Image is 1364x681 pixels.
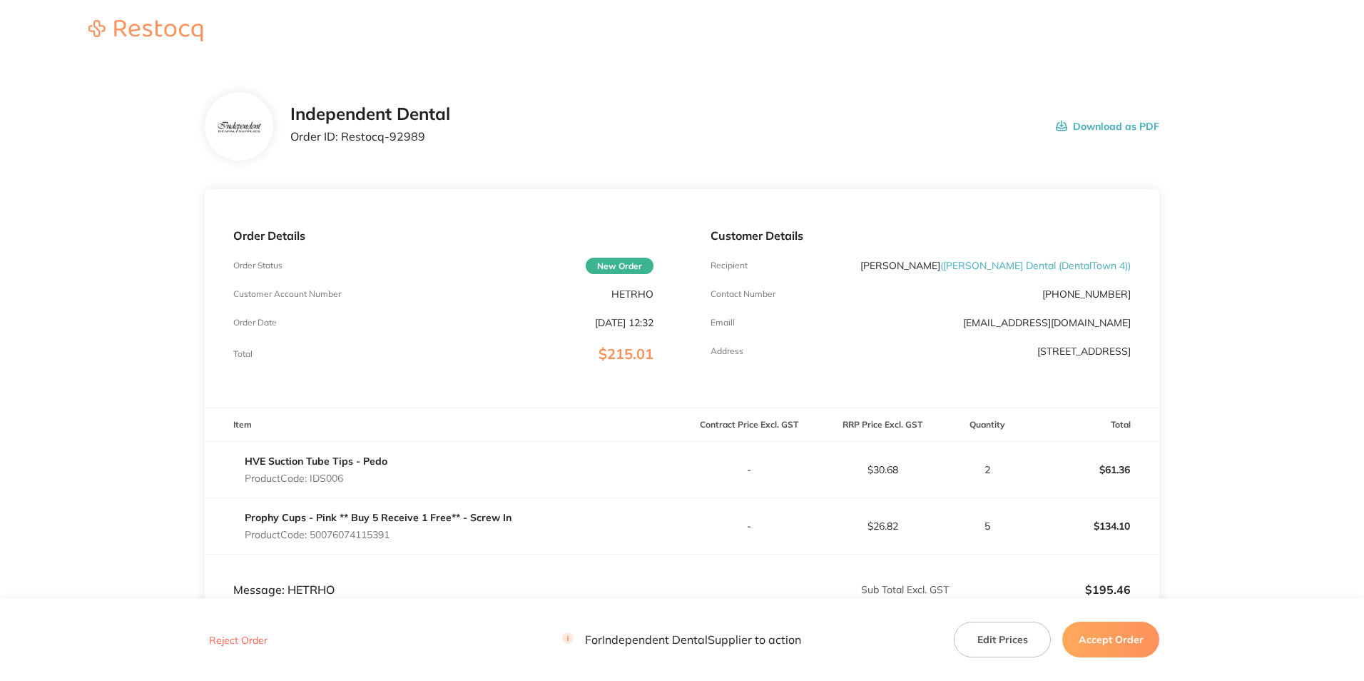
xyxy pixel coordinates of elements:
h2: Independent Dental [290,104,450,124]
a: Prophy Cups - Pink ** Buy 5 Receive 1 Free** - Screw In [245,511,511,524]
p: Total [233,349,253,359]
span: $215.01 [599,345,653,363]
p: Customer Details [711,229,1131,242]
p: Order Date [233,318,277,328]
img: bzV5Y2k1dA [215,120,262,134]
p: $61.36 [1027,453,1159,487]
p: HETRHO [611,288,653,300]
p: - [683,520,815,532]
p: For Independent Dental Supplier to action [562,633,801,647]
button: Reject Order [205,634,272,647]
p: Address [711,346,743,356]
p: [PERSON_NAME] [860,260,1131,271]
p: [PHONE_NUMBER] [1042,288,1131,300]
a: [EMAIL_ADDRESS][DOMAIN_NAME] [963,316,1131,329]
p: $134.10 [1027,509,1159,543]
img: Restocq logo [74,20,217,41]
th: RRP Price Excl. GST [815,408,949,442]
p: $195.46 [950,583,1131,596]
p: [STREET_ADDRESS] [1037,345,1131,357]
span: New Order [586,258,653,274]
p: Recipient [711,261,748,271]
p: $26.82 [816,520,948,532]
button: Edit Prices [954,622,1051,657]
p: Order Status [233,261,283,271]
p: Emaill [711,318,735,328]
td: Message: HETRHO [205,555,682,597]
p: - [683,464,815,475]
th: Quantity [950,408,1026,442]
th: Item [205,408,682,442]
p: 5 [950,520,1025,532]
p: Sub Total Excl. GST [683,584,949,595]
p: [DATE] 12:32 [595,317,653,328]
p: Order Details [233,229,653,242]
button: Download as PDF [1056,104,1159,148]
a: HVE Suction Tube Tips - Pedo [245,455,387,468]
p: $30.68 [816,464,948,475]
button: Accept Order [1062,622,1159,657]
p: 2 [950,464,1025,475]
p: Customer Account Number [233,289,341,299]
span: ( [PERSON_NAME] Dental (DentalTown 4) ) [940,259,1131,272]
th: Contract Price Excl. GST [682,408,815,442]
p: Product Code: IDS006 [245,473,387,484]
a: Restocq logo [74,20,217,44]
p: Contact Number [711,289,775,299]
p: Order ID: Restocq- 92989 [290,130,450,143]
th: Total [1026,408,1159,442]
p: Product Code: 50076074115391 [245,529,511,540]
